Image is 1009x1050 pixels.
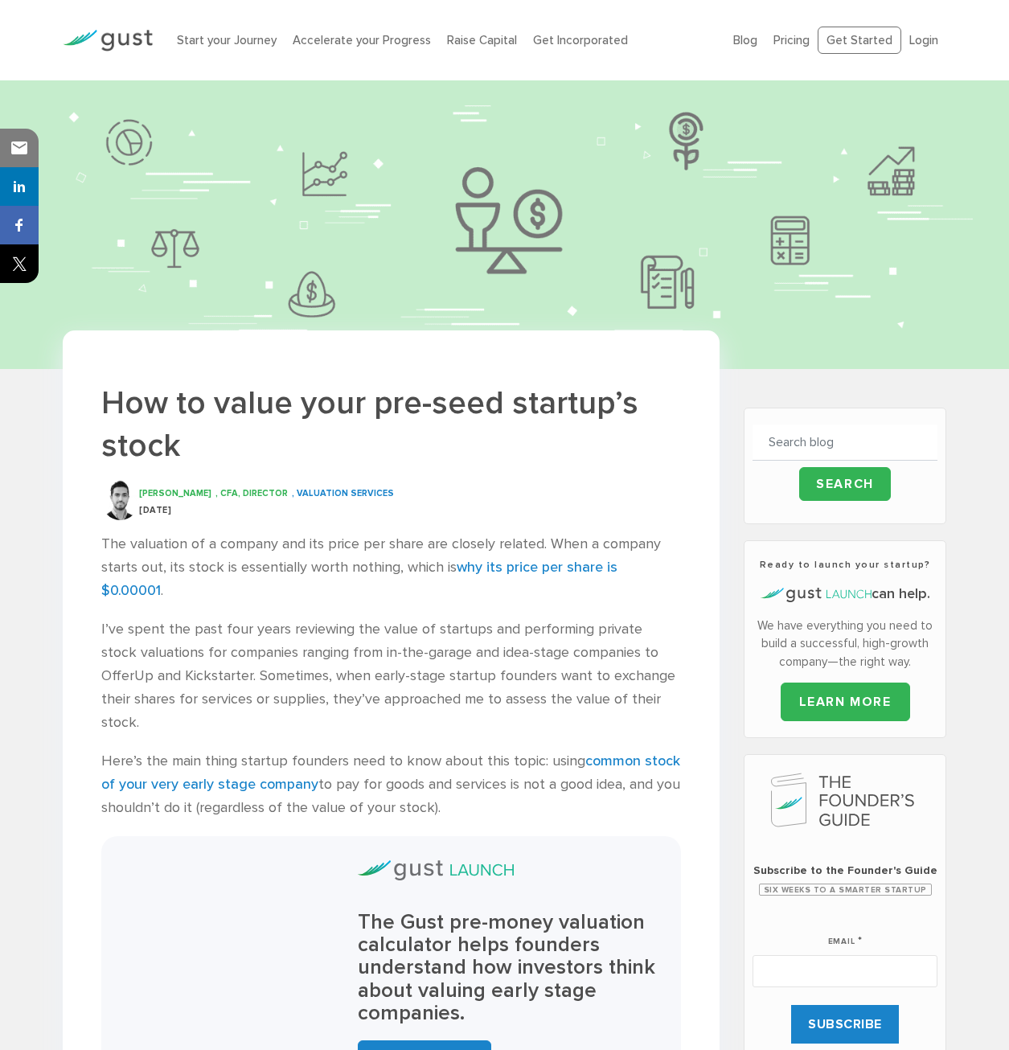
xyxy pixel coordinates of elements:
[292,488,394,498] span: , VALUATION SERVICES
[753,617,937,671] p: We have everything you need to build a successful, high-growth company—the right way.
[139,488,211,498] span: [PERSON_NAME]
[753,557,937,572] h3: Ready to launch your startup?
[447,33,517,47] a: Raise Capital
[101,559,617,599] a: why its price per share is $0.00001
[818,27,901,55] a: Get Started
[759,884,932,896] span: Six Weeks to a Smarter Startup
[753,863,937,879] span: Subscribe to the Founder's Guide
[753,584,937,605] h4: can help.
[828,917,863,949] label: Email
[753,425,937,461] input: Search blog
[773,33,810,47] a: Pricing
[101,480,140,520] img: Keyvan Firouzi
[533,33,628,47] a: Get Incorporated
[791,1005,899,1044] input: SUBSCRIBE
[733,33,757,47] a: Blog
[358,911,657,1025] h3: The Gust pre-money valuation calculator helps founders understand how investors think about valui...
[293,33,431,47] a: Accelerate your Progress
[101,382,681,467] h1: How to value your pre-seed startup’s stock
[101,618,681,734] p: I’ve spent the past four years reviewing the value of startups and performing private stock valua...
[799,467,891,501] input: Search
[139,505,171,515] span: [DATE]
[101,533,681,602] p: The valuation of a company and its price per share are closely related. When a company starts out...
[781,683,910,721] a: LEARN MORE
[63,30,153,51] img: Gust Logo
[177,33,277,47] a: Start your Journey
[215,488,288,498] span: , CFA, DIRECTOR
[909,33,938,47] a: Login
[101,750,681,819] p: Here’s the main thing startup founders need to know about this topic: using to pay for goods and ...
